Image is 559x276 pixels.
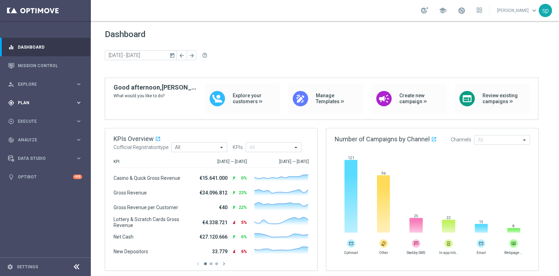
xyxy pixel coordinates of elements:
i: keyboard_arrow_right [75,118,82,125]
button: Mission Control [8,63,82,69]
div: Dashboard [8,38,82,56]
i: keyboard_arrow_right [75,155,82,162]
a: Optibot [18,168,73,186]
button: play_circle_outline Execute keyboard_arrow_right [8,119,82,124]
i: lightbulb [8,174,14,180]
i: person_search [8,81,14,87]
button: lightbulb Optibot +10 [8,174,82,180]
div: Optibot [8,168,82,186]
div: Execute [8,118,75,125]
span: keyboard_arrow_down [530,7,538,14]
span: Execute [18,119,75,123]
button: person_search Explore keyboard_arrow_right [8,82,82,87]
i: settings [7,264,13,270]
i: track_changes [8,137,14,143]
i: keyboard_arrow_right [75,81,82,87]
button: Data Studio keyboard_arrow_right [8,156,82,161]
button: equalizer Dashboard [8,44,82,50]
a: [PERSON_NAME]keyboard_arrow_down [496,5,539,16]
div: Analyze [8,137,75,143]
div: Data Studio [8,155,75,162]
i: keyboard_arrow_right [75,136,82,143]
div: +10 [73,175,82,179]
div: sp [539,4,552,17]
div: Mission Control [8,56,82,75]
button: track_changes Analyze keyboard_arrow_right [8,137,82,143]
div: Explore [8,81,75,87]
span: Explore [18,82,75,86]
i: gps_fixed [8,100,14,106]
span: Plan [18,101,75,105]
i: equalizer [8,44,14,50]
a: Mission Control [18,56,82,75]
span: Analyze [18,138,75,142]
button: gps_fixed Plan keyboard_arrow_right [8,100,82,106]
span: Data Studio [18,156,75,161]
i: keyboard_arrow_right [75,99,82,106]
span: school [439,7,447,14]
a: Dashboard [18,38,82,56]
i: play_circle_outline [8,118,14,125]
a: Settings [17,265,38,269]
div: Plan [8,100,75,106]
